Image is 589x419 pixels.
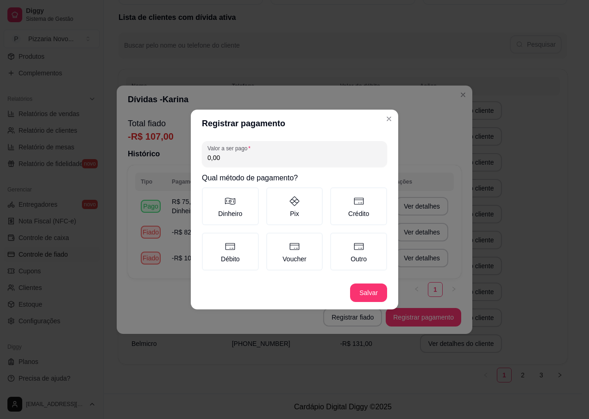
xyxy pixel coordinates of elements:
[330,233,387,271] label: Outro
[330,187,387,225] label: Crédito
[202,173,387,184] h2: Qual método de pagamento?
[191,110,398,137] header: Registrar pagamento
[266,233,323,271] label: Voucher
[202,233,259,271] label: Débito
[382,111,396,126] button: Close
[266,187,323,225] label: Pix
[207,144,254,152] label: Valor a ser pago
[207,153,382,162] input: Valor a ser pago
[202,187,259,225] label: Dinheiro
[350,283,387,302] button: Salvar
